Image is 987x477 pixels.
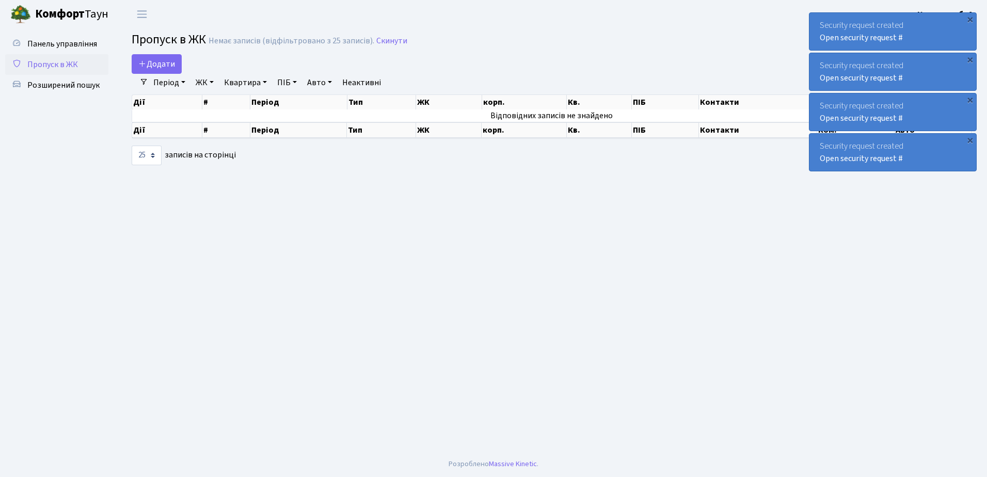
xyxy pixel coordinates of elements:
[376,36,407,46] a: Скинути
[138,58,175,70] span: Додати
[132,146,162,165] select: записів на сторінці
[132,122,202,138] th: Дії
[416,95,482,109] th: ЖК
[220,74,271,91] a: Квартира
[347,122,416,138] th: Тип
[132,95,202,109] th: Дії
[10,4,31,25] img: logo.png
[129,6,155,23] button: Переключити навігацію
[5,75,108,96] a: Розширений пошук
[809,13,976,50] div: Security request created
[209,36,374,46] div: Немає записів (відфільтровано з 25 записів).
[449,458,538,470] div: Розроблено .
[27,79,100,91] span: Розширений пошук
[5,54,108,75] a: Пропуск в ЖК
[202,95,250,109] th: #
[416,122,482,138] th: ЖК
[820,113,903,124] a: Open security request #
[809,134,976,171] div: Security request created
[132,54,182,74] a: Додати
[273,74,301,91] a: ПІБ
[303,74,336,91] a: Авто
[965,14,975,24] div: ×
[27,38,97,50] span: Панель управління
[132,146,236,165] label: записів на сторінці
[820,72,903,84] a: Open security request #
[250,95,347,109] th: Період
[632,122,699,138] th: ПІБ
[820,153,903,164] a: Open security request #
[699,95,817,109] th: Контакти
[132,30,206,49] span: Пропуск в ЖК
[567,95,632,109] th: Кв.
[489,458,537,469] a: Massive Kinetic
[202,122,250,138] th: #
[482,95,567,109] th: корп.
[250,122,347,138] th: Період
[809,93,976,131] div: Security request created
[35,6,85,22] b: Комфорт
[35,6,108,23] span: Таун
[699,122,817,138] th: Контакти
[149,74,189,91] a: Період
[27,59,78,70] span: Пропуск в ЖК
[917,9,975,20] b: Консьєрж б. 4.
[192,74,218,91] a: ЖК
[917,8,975,21] a: Консьєрж б. 4.
[482,122,566,138] th: корп.
[567,122,632,138] th: Кв.
[338,74,385,91] a: Неактивні
[347,95,417,109] th: Тип
[632,95,699,109] th: ПІБ
[5,34,108,54] a: Панель управління
[132,109,972,122] td: Відповідних записів не знайдено
[965,54,975,65] div: ×
[965,135,975,145] div: ×
[965,94,975,105] div: ×
[809,53,976,90] div: Security request created
[820,32,903,43] a: Open security request #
